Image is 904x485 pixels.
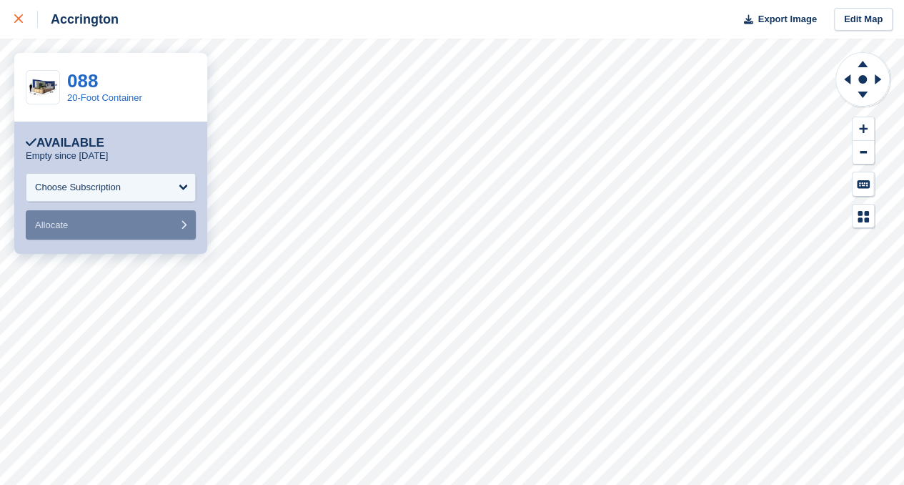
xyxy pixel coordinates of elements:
a: 088 [67,70,98,92]
span: Export Image [758,12,816,26]
button: Keyboard Shortcuts [853,172,874,196]
p: Empty since [DATE] [26,150,108,162]
div: Available [26,136,104,150]
button: Allocate [26,210,196,240]
a: Edit Map [834,8,893,31]
button: Zoom Out [853,141,874,165]
button: Zoom In [853,117,874,141]
span: Allocate [35,220,68,230]
button: Export Image [735,8,817,31]
a: 20-Foot Container [67,92,142,103]
div: Accrington [38,11,119,28]
button: Map Legend [853,205,874,228]
img: 20-ft-container%20(12).jpg [26,75,59,100]
div: Choose Subscription [35,180,121,195]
